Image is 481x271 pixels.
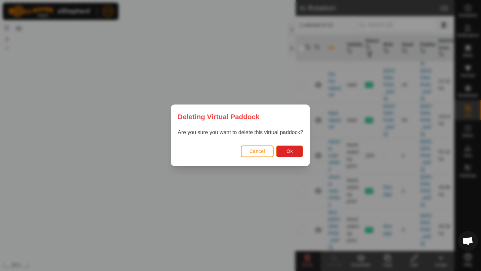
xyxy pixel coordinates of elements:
span: Cancel [250,149,265,154]
a: Open chat [458,231,478,251]
button: Ok [277,146,303,157]
span: Deleting Virtual Paddock [178,111,260,122]
span: Ok [287,149,293,154]
p: Are you sure you want to delete this virtual paddock? [178,129,303,137]
button: Cancel [241,146,274,157]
